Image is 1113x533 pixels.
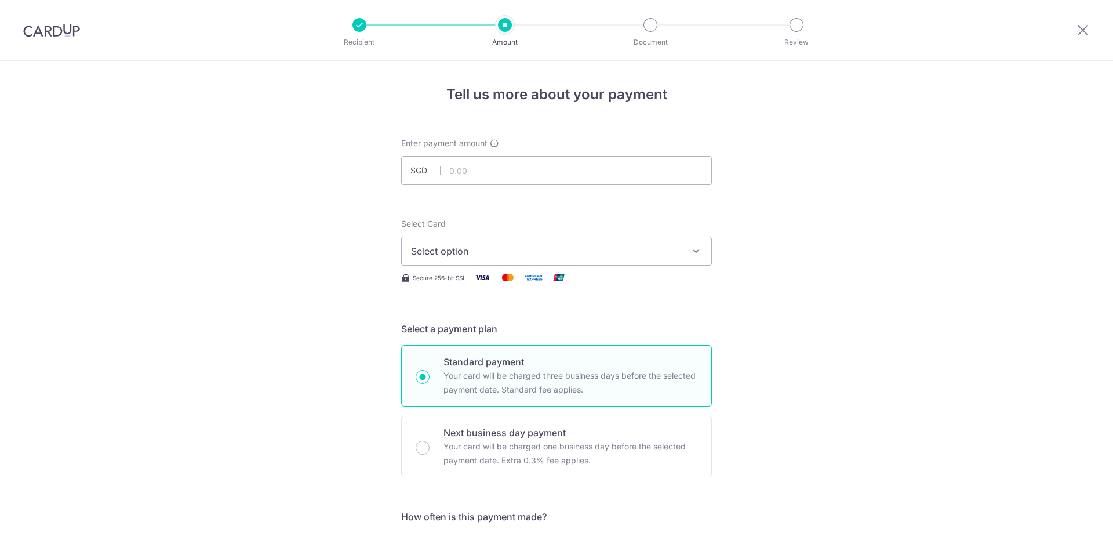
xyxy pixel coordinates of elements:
img: Mastercard [496,270,519,285]
img: Visa [471,270,494,285]
span: translation missing: en.payables.payment_networks.credit_card.summary.labels.select_card [401,219,446,229]
span: Enter payment amount [401,137,488,149]
p: Amount [462,37,548,48]
h4: Tell us more about your payment [401,84,712,105]
h5: Select a payment plan [401,322,712,336]
span: Select option [411,244,681,258]
p: Your card will be charged one business day before the selected payment date. Extra 0.3% fee applies. [443,440,697,467]
p: Next business day payment [443,426,697,440]
h5: How often is this payment made? [401,510,712,524]
input: 0.00 [401,156,712,185]
p: Your card will be charged three business days before the selected payment date. Standard fee appl... [443,369,697,397]
img: CardUp [23,23,80,37]
p: Standard payment [443,355,697,369]
p: Recipient [317,37,402,48]
p: Document [608,37,693,48]
span: SGD [410,165,441,176]
button: Select option [401,237,712,266]
p: Review [754,37,839,48]
iframe: Opens a widget where you can find more information [1039,498,1101,527]
img: American Express [522,270,545,285]
span: Secure 256-bit SSL [413,273,466,282]
img: Union Pay [547,270,570,285]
